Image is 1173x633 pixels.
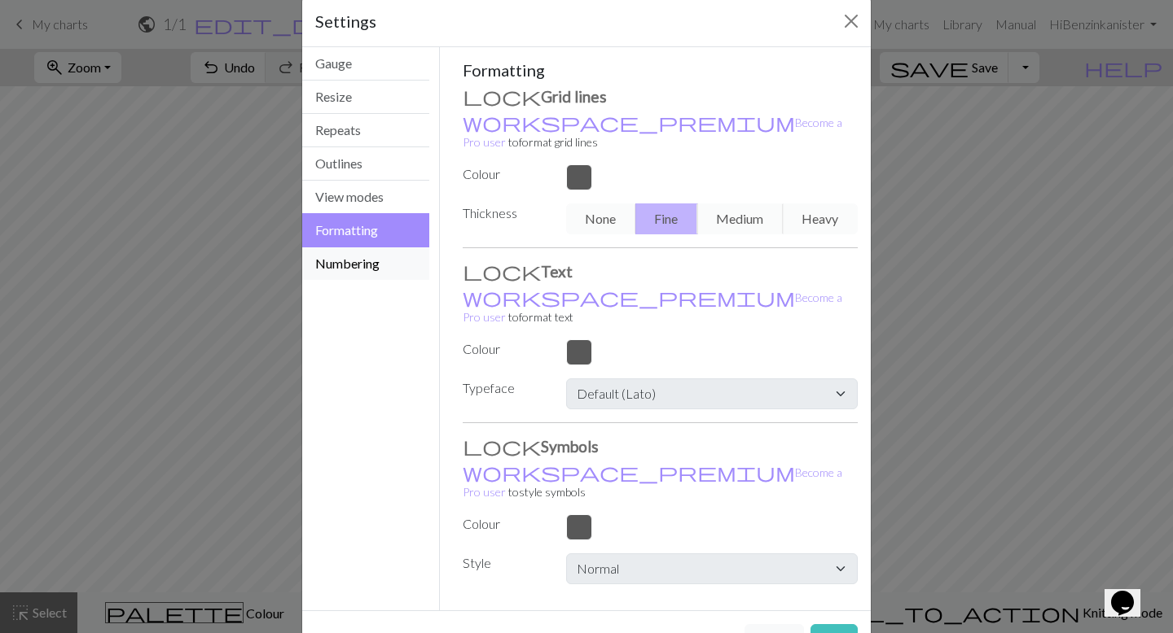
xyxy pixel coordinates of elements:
[302,147,429,181] button: Outlines
[463,461,795,483] span: workspace_premium
[453,553,556,578] label: Style
[302,81,429,114] button: Resize
[302,47,429,81] button: Gauge
[838,8,864,34] button: Close
[463,60,859,80] h5: Formatting
[463,290,842,324] small: to format text
[463,86,859,106] h3: Grid lines
[302,213,429,247] button: Formatting
[463,261,859,281] h3: Text
[302,181,429,214] button: View modes
[453,164,556,184] label: Colour
[453,203,556,228] label: Thickness
[463,116,842,149] small: to format grid lines
[453,514,556,534] label: Colour
[463,286,795,308] span: workspace_premium
[302,247,429,280] button: Numbering
[463,111,795,133] span: workspace_premium
[463,290,842,324] a: Become a Pro user
[463,465,842,499] a: Become a Pro user
[302,114,429,147] button: Repeats
[453,339,556,359] label: Colour
[463,465,842,499] small: to style symbols
[315,9,376,33] h5: Settings
[453,378,556,403] label: Typeface
[463,436,859,456] h3: Symbols
[1105,568,1157,617] iframe: chat widget
[463,116,842,149] a: Become a Pro user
